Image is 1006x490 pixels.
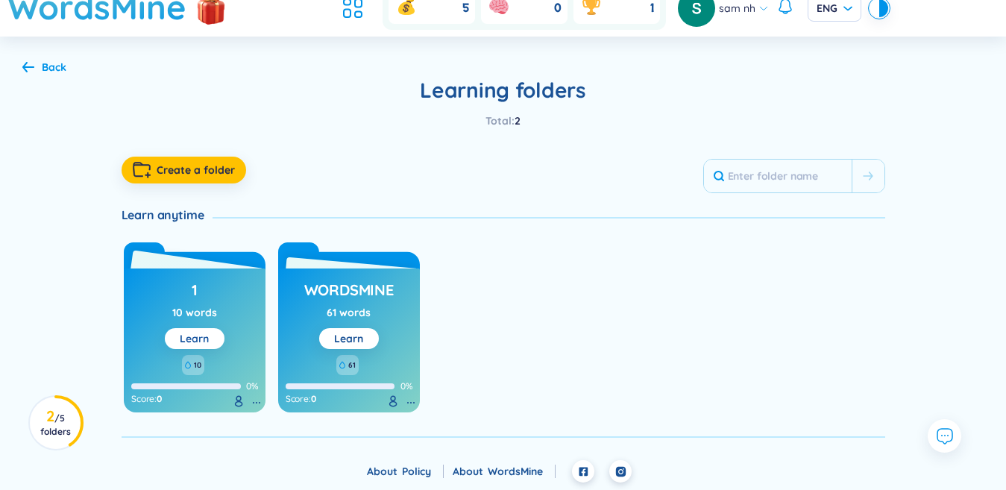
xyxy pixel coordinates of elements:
[367,463,444,480] div: About
[122,157,246,183] button: Create a folder
[348,359,356,371] span: 61
[304,276,394,304] a: WordsMine
[131,393,154,405] span: Score
[400,380,412,392] span: 0%
[194,359,201,371] span: 10
[286,393,309,405] span: Score
[334,332,363,345] a: Learn
[157,393,162,405] span: 0
[485,114,515,128] span: Total :
[22,62,66,75] a: Back
[157,163,235,178] span: Create a folder
[515,114,521,128] span: 2
[165,328,224,349] button: Learn
[42,59,66,75] div: Back
[453,463,556,480] div: About
[304,280,394,308] h3: WordsMine
[39,410,72,437] h3: 2
[40,412,71,437] span: / 5 folders
[286,393,412,405] div: :
[311,393,316,405] span: 0
[131,393,258,405] div: :
[180,332,209,345] a: Learn
[327,304,371,321] div: 61 words
[402,465,444,478] a: Policy
[122,77,885,104] h2: Learning folders
[192,280,198,308] h3: 1
[319,328,379,349] button: Learn
[817,1,852,16] span: ENG
[704,160,852,192] input: Enter folder name
[488,465,556,478] a: WordsMine
[122,207,213,223] div: Learn anytime
[246,380,258,392] span: 0%
[192,276,198,304] a: 1
[172,304,217,321] div: 10 words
